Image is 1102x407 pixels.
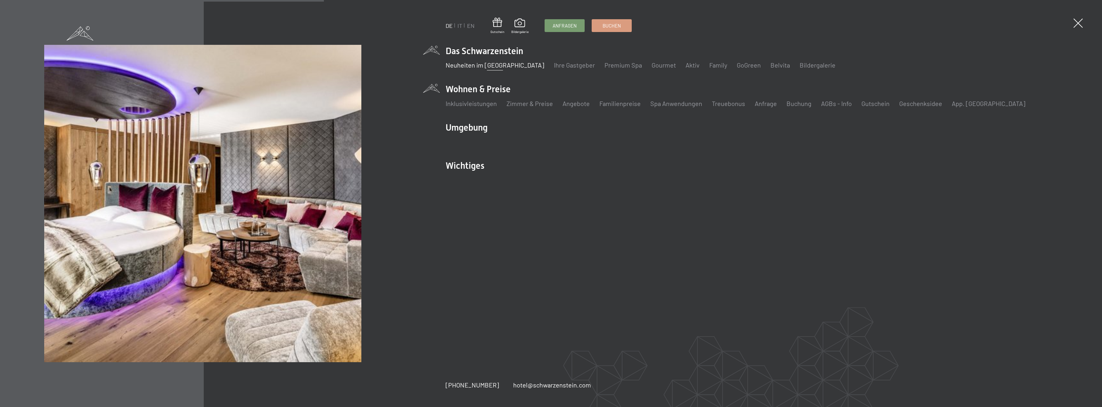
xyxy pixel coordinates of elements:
a: Anfragen [545,20,584,32]
span: Bildergalerie [511,29,529,34]
span: Buchen [603,22,621,29]
a: Ihre Gastgeber [554,61,595,69]
a: Geschenksidee [899,100,942,107]
a: [PHONE_NUMBER] [446,380,499,389]
a: Family [709,61,727,69]
a: AGBs - Info [821,100,852,107]
span: Gutschein [490,29,504,34]
span: [PHONE_NUMBER] [446,381,499,389]
a: Gourmet [652,61,676,69]
a: Gutschein [490,18,504,34]
img: Neuheiten im Schwarzenstein [44,45,362,362]
a: Familienpreise [599,100,641,107]
a: App. [GEOGRAPHIC_DATA] [952,100,1025,107]
a: EN [467,22,474,29]
a: GoGreen [737,61,761,69]
a: IT [457,22,462,29]
a: Aktiv [686,61,700,69]
a: Belvita [770,61,790,69]
span: Anfragen [553,22,577,29]
a: Buchung [786,100,811,107]
a: Angebote [563,100,590,107]
a: Premium Spa [604,61,642,69]
a: Neuheiten im [GEOGRAPHIC_DATA] [446,61,544,69]
a: Inklusivleistungen [446,100,497,107]
a: Zimmer & Preise [506,100,553,107]
a: Spa Anwendungen [650,100,702,107]
a: DE [446,22,453,29]
a: Anfrage [755,100,777,107]
a: hotel@schwarzenstein.com [513,380,591,389]
a: Bildergalerie [511,19,529,34]
a: Treuebonus [712,100,745,107]
a: Buchen [592,20,631,32]
a: Gutschein [861,100,890,107]
a: Bildergalerie [800,61,835,69]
